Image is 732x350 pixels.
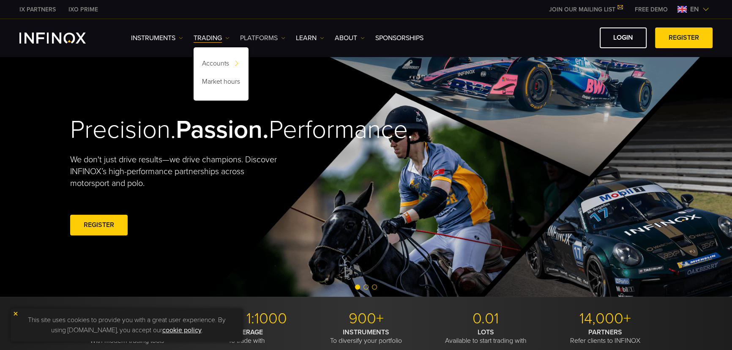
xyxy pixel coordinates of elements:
[429,328,542,345] p: Available to start trading with
[549,309,662,328] p: 14,000+
[543,6,628,13] a: JOIN OUR MAILING LIST
[70,115,336,145] h2: Precision. Performance.
[309,328,423,345] p: To diversify your portfolio
[194,74,249,92] a: Market hours
[549,328,662,345] p: Refer clients to INFINOX
[375,33,423,43] a: SPONSORSHIPS
[429,309,542,328] p: 0.01
[13,5,62,14] a: INFINOX
[131,33,183,43] a: Instruments
[194,33,229,43] a: TRADING
[15,313,239,337] p: This site uses cookies to provide you with a great user experience. By using [DOMAIN_NAME], you a...
[309,309,423,328] p: 900+
[162,326,202,334] a: cookie policy
[687,4,702,14] span: en
[588,328,622,336] strong: PARTNERS
[600,27,647,48] a: LOGIN
[176,115,269,145] strong: Passion.
[372,284,377,290] span: Go to slide 3
[363,284,369,290] span: Go to slide 2
[655,27,713,48] a: REGISTER
[343,328,389,336] strong: INSTRUMENTS
[13,311,19,317] img: yellow close icon
[240,33,285,43] a: PLATFORMS
[355,284,360,290] span: Go to slide 1
[335,33,365,43] a: ABOUT
[296,33,324,43] a: Learn
[628,5,674,14] a: INFINOX MENU
[70,215,128,235] a: REGISTER
[70,154,283,189] p: We don't just drive results—we drive champions. Discover INFINOX’s high-performance partnerships ...
[19,33,106,44] a: INFINOX Logo
[190,309,303,328] p: Up to 1:1000
[478,328,494,336] strong: LOTS
[230,328,263,336] strong: LEVERAGE
[62,5,104,14] a: INFINOX
[190,328,303,345] p: To trade with
[194,56,249,74] a: Accounts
